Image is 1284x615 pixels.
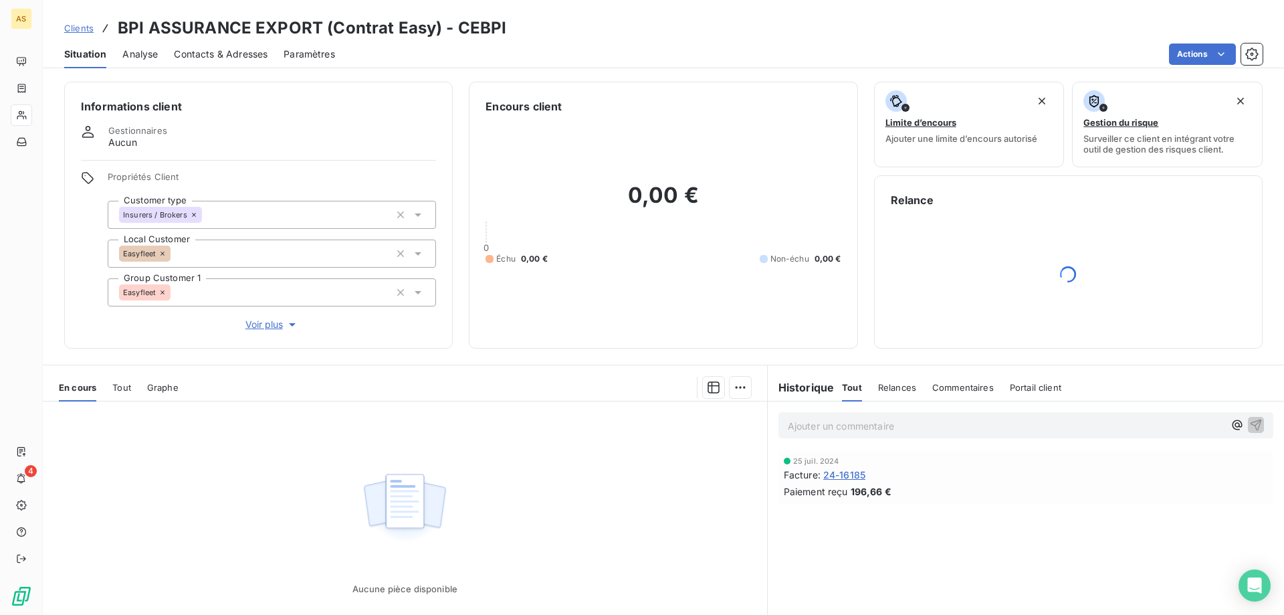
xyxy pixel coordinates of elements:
span: Gestionnaires [108,125,167,136]
span: Tout [112,382,131,393]
button: Voir plus [108,317,436,332]
img: Logo LeanPay [11,586,32,607]
span: 196,66 € [851,485,891,499]
span: 0 [484,242,489,253]
span: Paramètres [284,48,335,61]
h2: 0,00 € [486,182,841,222]
span: Clients [64,23,94,33]
input: Ajouter une valeur [171,286,181,298]
span: Aucune pièce disponible [352,584,457,594]
span: Portail client [1010,382,1061,393]
span: Limite d’encours [885,117,956,128]
span: Easyfleet [123,250,156,258]
span: 0,00 € [521,253,548,265]
span: Analyse [122,48,158,61]
div: Open Intercom Messenger [1239,569,1271,602]
span: 25 juil. 2024 [793,457,839,465]
span: Aucun [108,136,137,149]
span: Surveiller ce client en intégrant votre outil de gestion des risques client. [1083,133,1251,155]
h6: Historique [768,379,835,396]
span: Facture : [784,468,821,482]
span: Ajouter une limite d’encours autorisé [885,133,1037,144]
span: Propriétés Client [108,171,436,190]
a: Clients [64,21,94,35]
span: Tout [842,382,862,393]
button: Actions [1169,43,1236,65]
h6: Relance [891,192,1246,208]
span: Échu [496,253,516,265]
input: Ajouter une valeur [202,209,213,221]
span: En cours [59,382,96,393]
h3: BPI ASSURANCE EXPORT (Contrat Easy) - CEBPI [118,16,506,40]
div: AS [11,8,32,29]
button: Gestion du risqueSurveiller ce client en intégrant votre outil de gestion des risques client. [1072,82,1263,167]
span: Gestion du risque [1083,117,1158,128]
span: Non-échu [770,253,809,265]
span: 24-16185 [823,468,865,482]
span: Easyfleet [123,288,156,296]
span: Contacts & Adresses [174,48,267,61]
span: Commentaires [932,382,994,393]
span: Insurers / Brokers [123,211,187,219]
h6: Encours client [486,98,562,114]
h6: Informations client [81,98,436,114]
span: Relances [878,382,916,393]
span: Graphe [147,382,179,393]
span: 4 [25,465,37,477]
button: Limite d’encoursAjouter une limite d’encours autorisé [874,82,1065,167]
span: Voir plus [245,318,299,331]
span: Situation [64,48,106,61]
span: Paiement reçu [784,485,848,499]
span: 0,00 € [815,253,841,265]
input: Ajouter une valeur [171,248,181,260]
img: Empty state [362,466,447,549]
